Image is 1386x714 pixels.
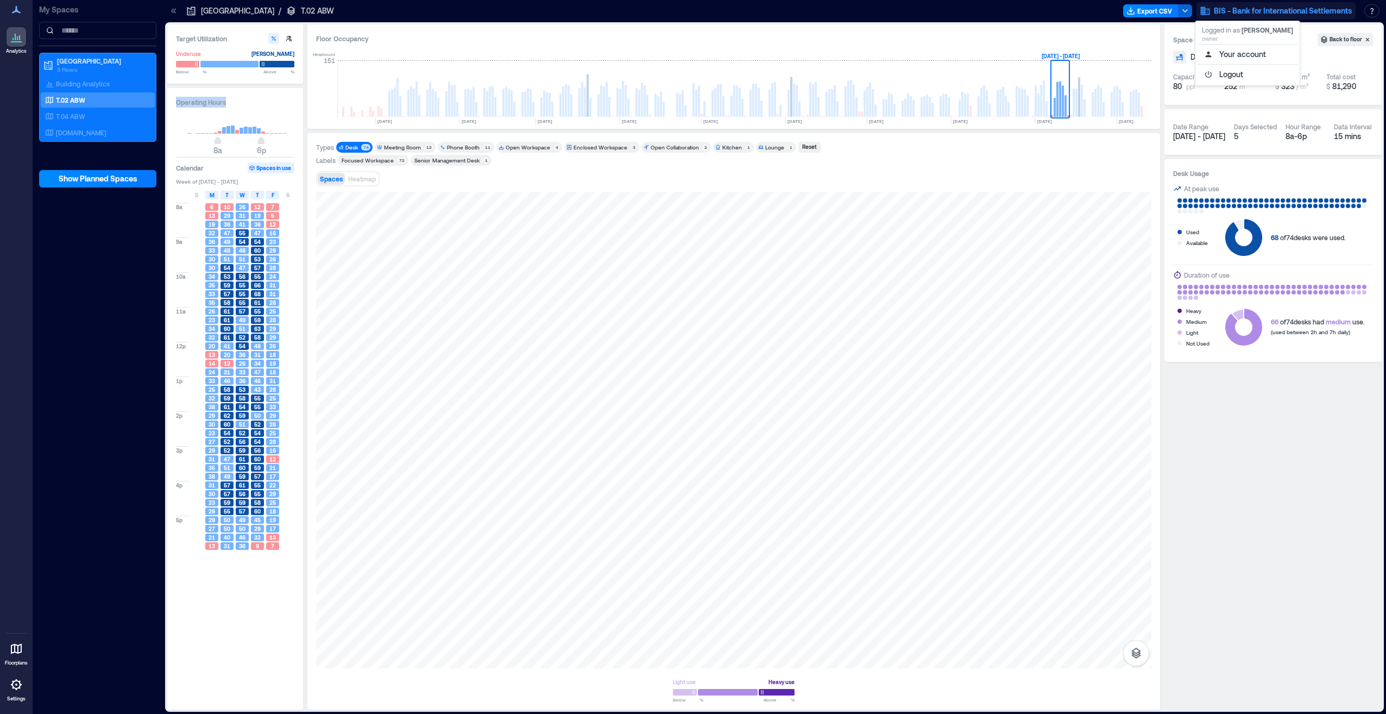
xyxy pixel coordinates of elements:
[269,473,276,480] span: 17
[483,144,492,151] div: 11
[1275,83,1279,90] span: $
[224,264,230,272] span: 54
[254,360,261,367] span: 34
[239,438,245,446] span: 56
[209,481,215,489] span: 31
[209,438,215,446] span: 27
[1214,5,1352,16] span: BIS - Bank for International Settlements
[254,481,261,489] span: 55
[1196,2,1356,20] button: BIS - Bank for International Settlements
[269,377,276,385] span: 31
[798,142,821,153] button: Reset
[1296,83,1308,90] span: / m²
[239,299,245,306] span: 55
[318,173,345,185] button: Spaces
[239,490,245,498] span: 56
[254,351,261,359] span: 31
[176,68,206,75] span: Below %
[765,143,784,151] div: Lounge
[1186,338,1209,349] div: Not Used
[269,221,276,228] span: 12
[239,247,245,254] span: 48
[239,394,245,402] span: 58
[239,447,245,454] span: 59
[1173,131,1225,141] span: [DATE] - [DATE]
[254,273,261,280] span: 55
[254,438,261,446] span: 54
[176,412,182,419] span: 2p
[239,368,245,376] span: 33
[239,221,245,228] span: 41
[1326,72,1356,81] div: Total cost
[59,173,137,184] span: Show Planned Spaces
[239,212,245,220] span: 31
[269,299,276,306] span: 28
[269,247,276,254] span: 29
[224,229,230,237] span: 47
[209,334,215,341] span: 32
[176,447,182,454] span: 3p
[269,316,276,324] span: 28
[254,203,261,211] span: 12
[269,351,276,359] span: 18
[254,334,261,341] span: 58
[254,412,261,419] span: 50
[224,447,230,454] span: 52
[269,421,276,428] span: 28
[248,162,294,173] button: Spaces in use
[254,403,261,411] span: 55
[631,144,637,151] div: 3
[224,412,230,419] span: 62
[269,490,276,498] span: 29
[209,238,215,246] span: 36
[224,394,230,402] span: 59
[209,316,215,324] span: 23
[239,229,245,237] span: 55
[953,118,968,124] text: [DATE]
[1271,329,1350,335] span: (used between 2h and 7h daily)
[801,142,818,152] div: Reset
[256,191,259,199] span: T
[1234,131,1277,142] div: 5
[269,455,276,463] span: 12
[254,394,261,402] span: 55
[239,360,245,367] span: 26
[239,421,245,428] span: 51
[209,412,215,419] span: 29
[239,455,245,463] span: 61
[1326,83,1330,90] span: $
[239,290,245,298] span: 55
[254,447,261,454] span: 56
[176,273,186,280] span: 10a
[254,342,261,350] span: 46
[269,394,276,402] span: 25
[702,144,709,151] div: 2
[209,229,215,237] span: 32
[1271,234,1278,241] span: 68
[254,368,261,376] span: 47
[176,203,182,211] span: 8a
[225,191,229,199] span: T
[224,273,230,280] span: 53
[316,143,334,152] div: Types
[209,455,215,463] span: 31
[787,144,794,151] div: 1
[224,377,230,385] span: 46
[3,24,30,58] a: Analytics
[271,203,274,211] span: 7
[209,473,215,480] span: 38
[239,429,245,437] span: 52
[224,438,230,446] span: 52
[254,264,261,272] span: 57
[209,325,215,333] span: 34
[239,386,245,393] span: 53
[361,144,370,151] div: 74
[176,308,186,315] span: 11a
[209,255,215,263] span: 30
[210,191,215,199] span: M
[703,118,718,124] text: [DATE]
[301,5,334,16] p: T.02 ABW
[377,118,392,124] text: [DATE]
[269,429,276,437] span: 25
[209,429,215,437] span: 23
